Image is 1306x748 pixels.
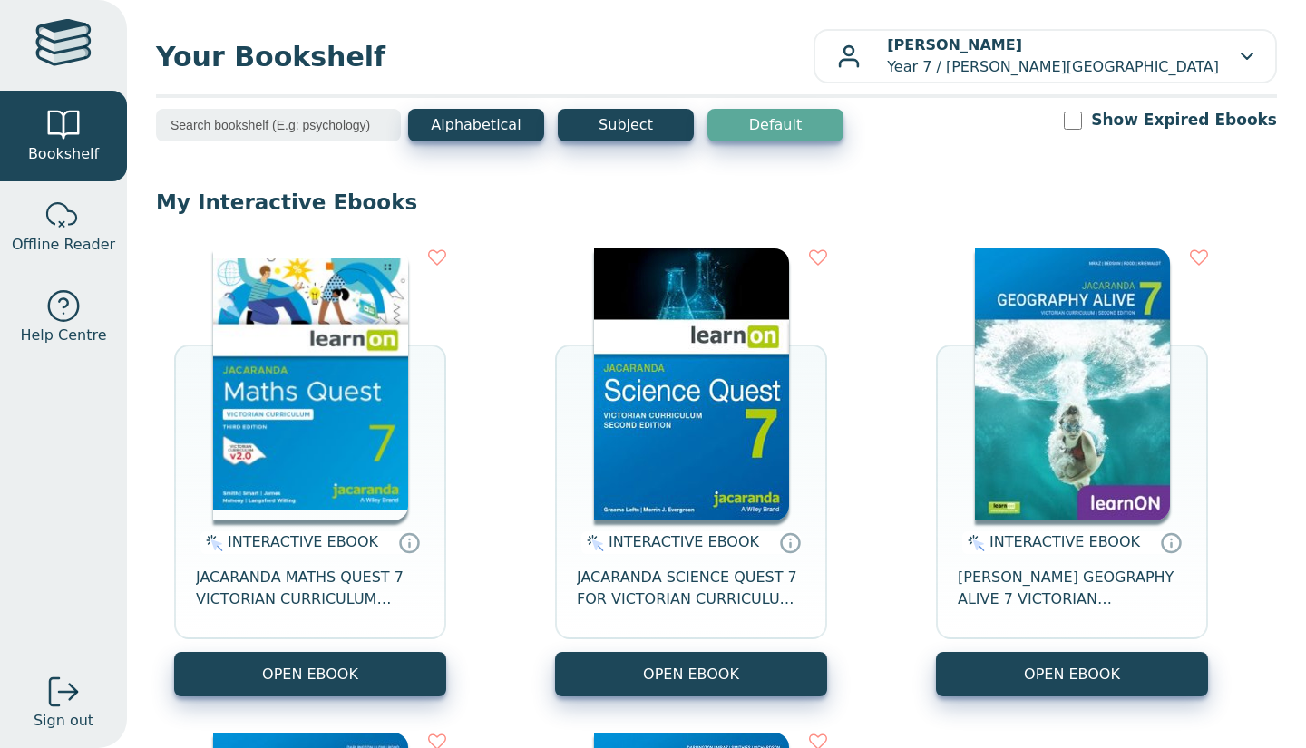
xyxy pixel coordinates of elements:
button: Alphabetical [408,109,544,141]
span: Offline Reader [12,234,115,256]
input: Search bookshelf (E.g: psychology) [156,109,401,141]
span: [PERSON_NAME] GEOGRAPHY ALIVE 7 VICTORIAN CURRICULUM LEARNON EBOOK 2E [958,567,1186,610]
button: OPEN EBOOK [555,652,827,696]
span: INTERACTIVE EBOOK [989,533,1140,550]
p: Year 7 / [PERSON_NAME][GEOGRAPHIC_DATA] [887,34,1219,78]
img: 329c5ec2-5188-ea11-a992-0272d098c78b.jpg [594,248,789,520]
img: interactive.svg [962,532,985,554]
a: Interactive eBooks are accessed online via the publisher’s portal. They contain interactive resou... [779,531,801,553]
img: b87b3e28-4171-4aeb-a345-7fa4fe4e6e25.jpg [213,248,408,520]
span: Bookshelf [28,143,99,165]
button: [PERSON_NAME]Year 7 / [PERSON_NAME][GEOGRAPHIC_DATA] [814,29,1277,83]
span: Your Bookshelf [156,36,814,77]
a: Interactive eBooks are accessed online via the publisher’s portal. They contain interactive resou... [398,531,420,553]
a: Interactive eBooks are accessed online via the publisher’s portal. They contain interactive resou... [1160,531,1182,553]
label: Show Expired Ebooks [1091,109,1277,131]
p: My Interactive Ebooks [156,189,1277,216]
img: cc9fd0c4-7e91-e911-a97e-0272d098c78b.jpg [975,248,1170,520]
span: INTERACTIVE EBOOK [609,533,759,550]
button: Default [707,109,843,141]
span: JACARANDA SCIENCE QUEST 7 FOR VICTORIAN CURRICULUM LEARNON 2E EBOOK [577,567,805,610]
img: interactive.svg [581,532,604,554]
img: interactive.svg [200,532,223,554]
button: OPEN EBOOK [936,652,1208,696]
span: INTERACTIVE EBOOK [228,533,378,550]
span: JACARANDA MATHS QUEST 7 VICTORIAN CURRICULUM LEARNON EBOOK 3E [196,567,424,610]
span: Sign out [34,710,93,732]
span: Help Centre [20,325,106,346]
button: Subject [558,109,694,141]
button: OPEN EBOOK [174,652,446,696]
b: [PERSON_NAME] [887,36,1022,53]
